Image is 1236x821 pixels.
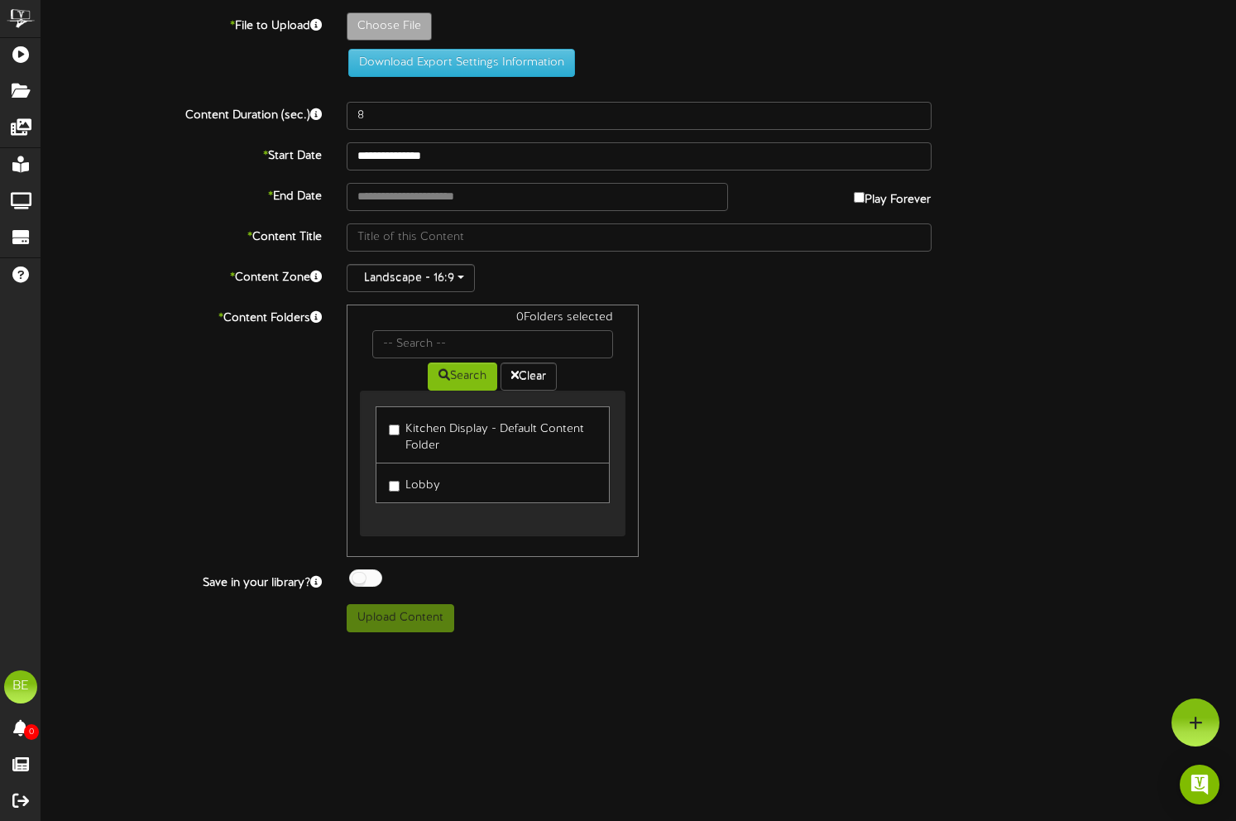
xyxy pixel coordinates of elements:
[29,12,334,35] label: File to Upload
[29,569,334,592] label: Save in your library?
[389,472,440,494] label: Lobby
[347,223,932,252] input: Title of this Content
[340,56,575,69] a: Download Export Settings Information
[372,330,614,358] input: -- Search --
[389,425,400,435] input: Kitchen Display - Default Content Folder
[348,49,575,77] button: Download Export Settings Information
[29,264,334,286] label: Content Zone
[1180,765,1219,804] div: Open Intercom Messenger
[360,310,626,330] div: 0 Folders selected
[24,724,39,740] span: 0
[501,362,557,391] button: Clear
[347,264,475,292] button: Landscape - 16:9
[854,192,865,203] input: Play Forever
[29,305,334,327] label: Content Folders
[428,362,497,391] button: Search
[854,183,931,209] label: Play Forever
[29,142,334,165] label: Start Date
[4,670,37,703] div: BE
[389,481,400,492] input: Lobby
[347,604,454,632] button: Upload Content
[29,102,334,124] label: Content Duration (sec.)
[389,415,597,454] label: Kitchen Display - Default Content Folder
[29,183,334,205] label: End Date
[29,223,334,246] label: Content Title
